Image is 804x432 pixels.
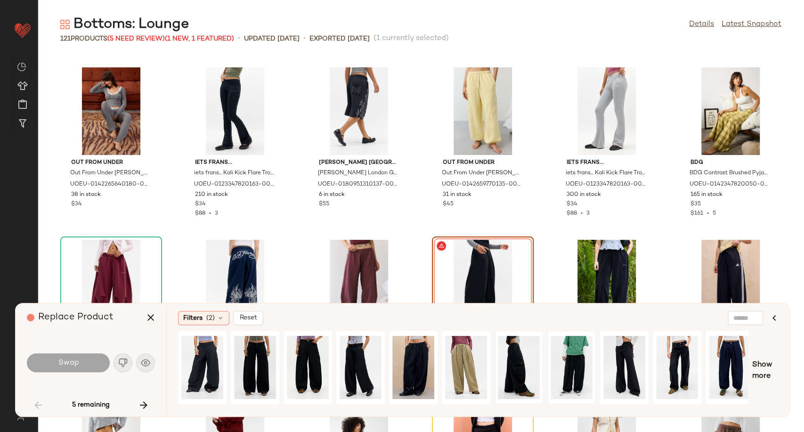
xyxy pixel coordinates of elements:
span: • [577,211,586,217]
span: [PERSON_NAME] [GEOGRAPHIC_DATA] [319,159,399,167]
img: 0123347820163_004_a2 [559,67,654,155]
span: Out From Under [PERSON_NAME] Jogges - Yellow M at Urban Outfitters [442,169,522,178]
span: Filters [183,313,203,323]
img: 0123643730032_001_b [603,334,645,401]
span: BDG Contrast Brushed Pyjama Pants - Green L at Urban Outfitters [690,169,770,178]
a: Details [689,19,714,30]
span: $35 [690,200,701,209]
img: svg%3e [11,413,30,421]
a: Latest Snapshot [722,19,781,30]
span: (1 currently selected) [374,33,449,44]
span: [PERSON_NAME] London Gritty Jogger Shorts - Black XS at Urban Outfitters [318,169,398,178]
div: Products [60,34,234,44]
img: 0123347820137_001_a2 [559,240,654,327]
span: • [205,211,215,217]
img: 0142265640180_004_a2 [64,67,159,155]
img: 0123643730049_001_a2 [340,334,382,401]
div: Bottoms: Lounge [60,15,189,34]
span: 165 in stock [690,191,723,199]
span: Out From Under [71,159,151,167]
span: 3 [215,211,218,217]
span: iets frans... Kali Kick Flare Trousers - Grey XS at Urban Outfitters [566,169,646,178]
span: UOEU-0142265640180-000-004 [70,180,150,189]
span: $34 [195,200,206,209]
span: UOEU-0142347820050-000-030 [690,180,770,189]
img: 0180936650197_041_a2 [187,240,283,327]
img: 0122593371702_001_a2 [287,334,329,401]
span: UOEU-0123347820163-000-004 [566,180,646,189]
span: Replace Product [38,312,114,322]
img: 0122593371734_012_a2 [445,334,487,401]
img: 0123347820176_259_a2 [64,240,159,327]
span: (2) [206,313,215,323]
img: 0123593370627_001_a2 [234,334,276,401]
span: Reset [239,314,257,322]
span: 3 [586,211,590,217]
span: $34 [71,200,82,209]
span: $45 [443,200,454,209]
span: • [303,33,306,44]
img: 0123593370614_001_a2 [498,334,540,401]
span: Show more [752,359,778,382]
span: UOEU-0123347820163-000-001 [194,180,274,189]
img: 0122593371734_001_a2 [392,334,434,401]
span: 31 in stock [443,191,471,199]
span: 6 in stock [319,191,345,199]
img: svg%3e [60,20,70,29]
img: 0142659770135_072_a2 [435,67,530,155]
span: 5 remaining [72,401,110,409]
span: UOEU-0180951310137-000-001 [318,180,398,189]
img: 0180291620373_001_a2 [683,240,778,327]
span: $88 [195,211,205,217]
img: 0180951310137_001_b [311,67,406,155]
span: iets frans... Kali Kick Flare Trousers - Black S at Urban Outfitters [194,169,274,178]
p: updated [DATE] [244,34,300,44]
span: Out From Under [443,159,523,167]
span: 300 in stock [567,191,601,199]
img: svg%3e [17,62,26,72]
img: 0122593371759_094_a2 [709,334,751,401]
img: 0142659770132_061_a2 [311,240,406,327]
span: BDG [690,159,771,167]
span: Out From Under [PERSON_NAME] - Grey S at Urban Outfitters [70,169,150,178]
span: 38 in stock [71,191,101,199]
img: 0123347820163_001_a2 [187,67,283,155]
span: (5 Need Review) [107,35,165,42]
img: 0142347820050_030_a2 [683,67,778,155]
span: (1 New, 1 Featured) [165,35,234,42]
span: • [703,211,713,217]
button: Reset [233,311,263,325]
span: iets frans... [567,159,647,167]
img: 0123643730030_001_b [181,334,223,401]
span: UOEU-0142659770135-000-072 [442,180,522,189]
span: 5 [713,211,716,217]
span: 210 in stock [195,191,228,199]
span: $55 [319,200,329,209]
span: $34 [567,200,577,209]
span: $88 [567,211,577,217]
span: iets frans... [195,159,275,167]
img: 0123593370600_001_a2 [435,240,530,327]
span: • [238,33,240,44]
span: 121 [60,35,71,42]
span: $161 [690,211,703,217]
img: 0122947480013_001_b [656,334,698,401]
p: Exported [DATE] [309,34,370,44]
img: heart_red.DM2ytmEG.svg [13,21,32,40]
img: 0222593370901_001_a2 [551,334,593,401]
